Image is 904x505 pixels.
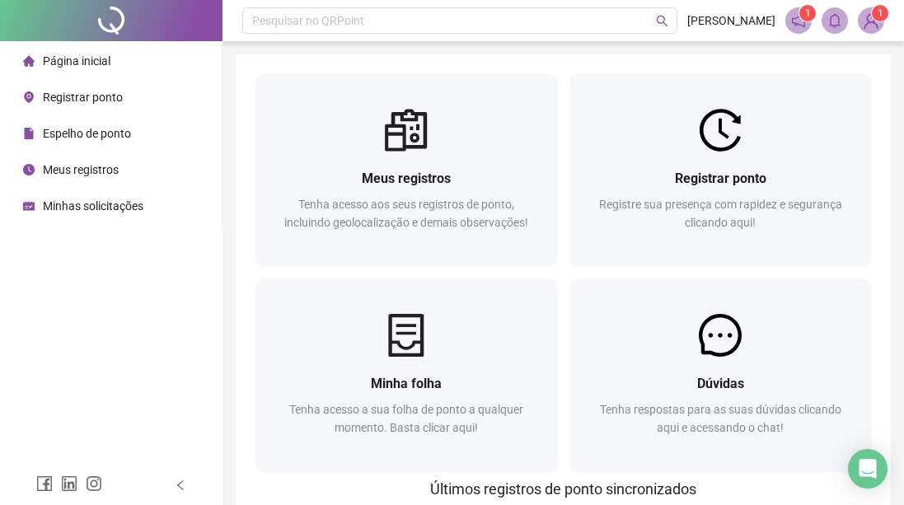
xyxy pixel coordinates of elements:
span: Registre sua presença com rapidez e segurança clicando aqui! [599,198,842,229]
span: left [175,479,186,491]
span: Registrar ponto [43,91,123,104]
a: Minha folhaTenha acesso a sua folha de ponto a qualquer momento. Basta clicar aqui! [255,279,557,471]
span: Minha folha [371,376,442,391]
span: file [23,128,35,139]
span: Tenha acesso aos seus registros de ponto, incluindo geolocalização e demais observações! [284,198,528,229]
sup: 1 [799,5,816,21]
span: Minhas solicitações [43,199,143,213]
span: Página inicial [43,54,110,68]
span: schedule [23,200,35,212]
sup: Atualize o seu contato no menu Meus Dados [872,5,888,21]
a: Registrar pontoRegistre sua presença com rapidez e segurança clicando aqui! [570,74,872,266]
a: DúvidasTenha respostas para as suas dúvidas clicando aqui e acessando o chat! [570,279,872,471]
span: Meus registros [362,171,451,186]
span: 1 [805,7,811,19]
span: home [23,55,35,67]
span: Tenha respostas para as suas dúvidas clicando aqui e acessando o chat! [600,403,841,434]
span: Espelho de ponto [43,127,131,140]
span: 1 [878,7,883,19]
span: clock-circle [23,164,35,175]
span: Tenha acesso a sua folha de ponto a qualquer momento. Basta clicar aqui! [289,403,523,434]
span: instagram [86,475,102,492]
span: search [656,15,668,27]
span: environment [23,91,35,103]
a: Meus registrosTenha acesso aos seus registros de ponto, incluindo geolocalização e demais observa... [255,74,557,266]
div: Open Intercom Messenger [848,449,888,489]
span: notification [791,13,806,28]
span: Dúvidas [697,376,744,391]
span: Últimos registros de ponto sincronizados [430,480,696,498]
span: linkedin [61,475,77,492]
span: facebook [36,475,53,492]
span: Registrar ponto [675,171,766,186]
span: Meus registros [43,163,119,176]
span: bell [827,13,842,28]
span: [PERSON_NAME] [687,12,775,30]
img: 89346 [859,8,883,33]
